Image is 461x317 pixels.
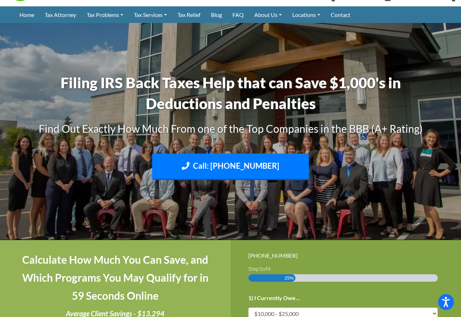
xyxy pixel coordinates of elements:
a: Contact [325,6,356,23]
a: Blog [206,6,227,23]
a: Call: [PHONE_NUMBER] [152,154,309,180]
a: Tax Problems [81,6,129,23]
h1: Filing IRS Back Taxes Help that can Save $1,000's in Deductions and Penalties [35,72,426,114]
a: Tax Relief [172,6,206,23]
h3: Find Out Exactly How Much From one of the Top Companies in the BBB (A+ Rating) [35,121,426,136]
span: 4 [267,265,270,272]
a: Tax Services [129,6,172,23]
div: [PHONE_NUMBER] [248,251,444,260]
h4: Calculate How Much You Can Save, and Which Programs You May Qualify for in 59 Seconds Online [18,251,213,305]
a: FAQ [227,6,249,23]
span: 25% [285,274,294,282]
a: Tax Attorney [39,6,81,23]
label: 1) I Currently Owe... [248,294,300,302]
a: About Us [249,6,287,23]
a: Home [14,6,39,23]
h3: Step of [248,266,444,271]
span: 1 [259,265,262,272]
a: Locations [287,6,325,23]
